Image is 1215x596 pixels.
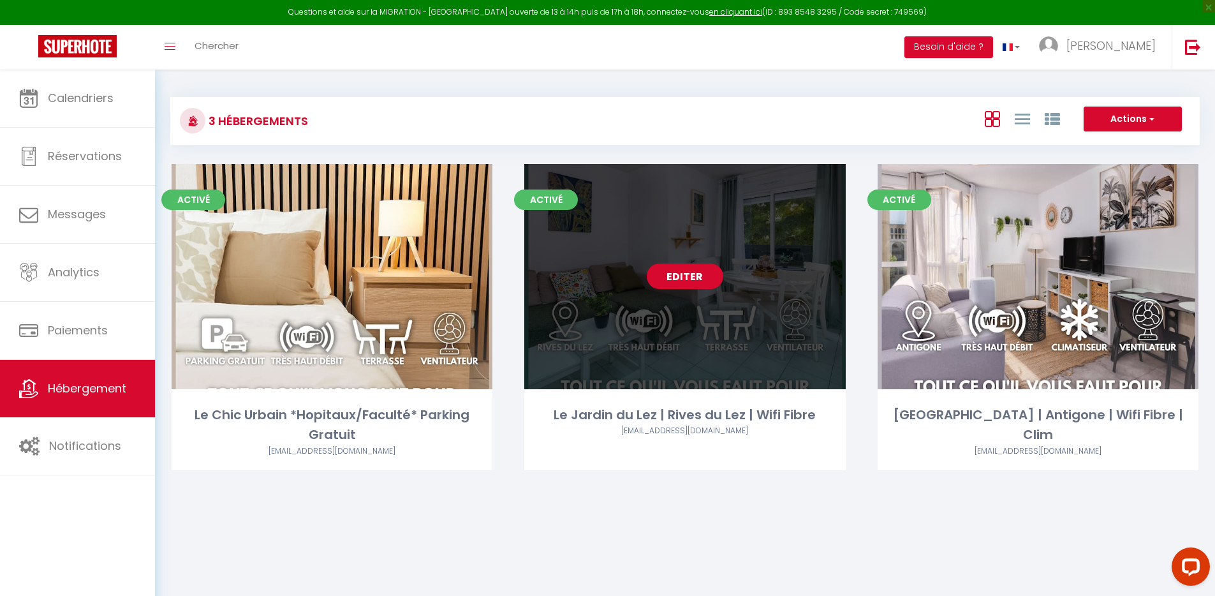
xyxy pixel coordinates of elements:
img: logout [1185,39,1201,55]
a: Editer [999,264,1076,289]
span: Activé [161,190,225,210]
span: Hébergement [48,380,126,396]
span: Activé [514,190,578,210]
span: Paiements [48,322,108,338]
a: Editer [647,264,723,289]
span: Réservations [48,148,122,164]
button: Actions [1084,107,1182,132]
span: Calendriers [48,90,114,106]
div: [GEOGRAPHIC_DATA] | Antigone | Wifi Fibre | Clim [878,405,1198,445]
a: ... [PERSON_NAME] [1029,25,1172,70]
a: Editer [294,264,371,289]
img: ... [1039,36,1058,56]
h3: 3 Hébergements [205,107,308,135]
span: [PERSON_NAME] [1066,38,1156,54]
span: Activé [867,190,931,210]
div: Le Jardin du Lez | Rives du Lez | Wifi Fibre [524,405,845,425]
span: Messages [48,206,106,222]
div: Airbnb [172,445,492,458]
a: Vue en Box [985,108,1000,129]
span: Chercher [195,39,239,52]
a: Vue en Liste [1015,108,1030,129]
span: Analytics [48,264,99,280]
iframe: LiveChat chat widget [1161,542,1215,596]
a: Vue par Groupe [1045,108,1060,129]
span: Notifications [49,438,121,454]
div: Le Chic Urbain *Hopitaux/Faculté* Parking Gratuit [172,405,492,445]
div: Airbnb [524,425,845,437]
button: Besoin d'aide ? [904,36,993,58]
div: Airbnb [878,445,1198,458]
a: Chercher [185,25,248,70]
img: Super Booking [38,35,117,57]
a: en cliquant ici [709,6,762,17]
